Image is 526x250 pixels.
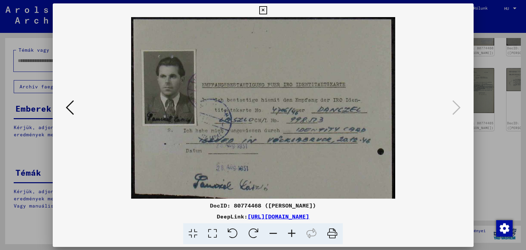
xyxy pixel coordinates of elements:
img: 001.jpg [76,17,450,199]
div: DeepLink: [53,212,474,221]
a: [URL][DOMAIN_NAME] [248,213,309,220]
div: Hozzájárulás módosítása [496,220,512,236]
img: Hozzájárulás módosítása [496,220,513,237]
div: DocID: 80774468 ([PERSON_NAME]) [53,201,474,210]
